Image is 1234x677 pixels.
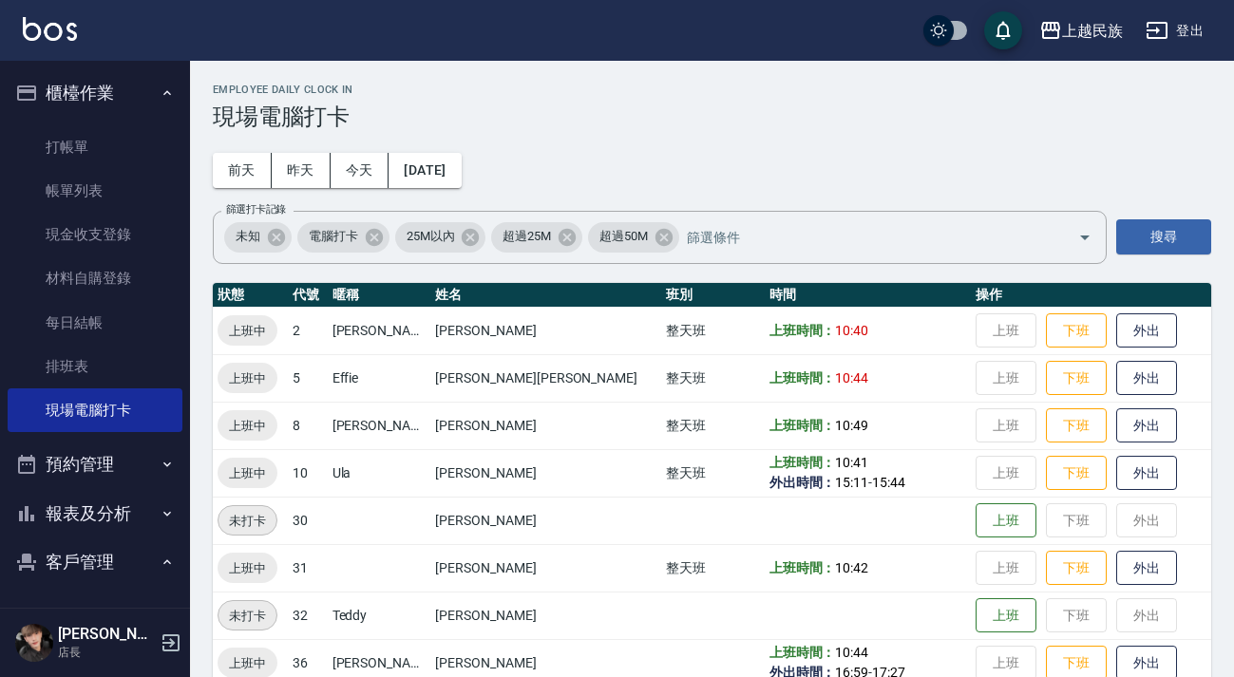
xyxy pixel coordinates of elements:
td: 31 [288,544,327,592]
span: 10:44 [835,645,868,660]
div: 電腦打卡 [297,222,389,253]
td: 8 [288,402,327,449]
span: 上班中 [218,558,277,578]
td: [PERSON_NAME] [430,497,660,544]
b: 上班時間： [769,418,836,433]
td: 整天班 [661,544,765,592]
b: 上班時間： [769,645,836,660]
td: Effie [328,354,431,402]
span: 超過50M [588,227,659,246]
td: [PERSON_NAME] [430,592,660,639]
button: Open [1070,222,1100,253]
b: 上班時間： [769,323,836,338]
span: 10:41 [835,455,868,470]
th: 時間 [765,283,972,308]
b: 上班時間： [769,455,836,470]
h3: 現場電腦打卡 [213,103,1211,130]
td: Ula [328,449,431,497]
button: 搜尋 [1116,219,1211,254]
button: 前天 [213,153,272,188]
td: [PERSON_NAME] [430,449,660,497]
span: 未打卡 [218,606,276,626]
button: 下班 [1046,313,1107,348]
button: 外出 [1116,551,1177,586]
td: 整天班 [661,307,765,354]
div: 25M以內 [395,222,486,253]
a: 現金收支登錄 [8,213,182,256]
th: 暱稱 [328,283,431,308]
td: [PERSON_NAME] [430,307,660,354]
td: 5 [288,354,327,402]
td: [PERSON_NAME] [328,402,431,449]
button: save [984,11,1022,49]
span: 上班中 [218,653,277,673]
a: 材料自購登錄 [8,256,182,300]
button: 上越民族 [1032,11,1130,50]
button: 下班 [1046,456,1107,491]
input: 篩選條件 [682,220,1045,254]
th: 操作 [971,283,1211,308]
p: 店長 [58,644,155,661]
button: 外出 [1116,361,1177,396]
button: [DATE] [389,153,461,188]
td: 32 [288,592,327,639]
a: 客戶列表 [8,594,182,638]
b: 上班時間： [769,370,836,386]
th: 狀態 [213,283,288,308]
div: 上越民族 [1062,19,1123,43]
span: 上班中 [218,368,277,388]
button: 客戶管理 [8,537,182,587]
td: 30 [288,497,327,544]
td: Teddy [328,592,431,639]
div: 未知 [224,222,292,253]
span: 未打卡 [218,511,276,531]
td: - [765,449,972,497]
td: 整天班 [661,402,765,449]
td: [PERSON_NAME] [430,544,660,592]
button: 下班 [1046,408,1107,443]
button: 今天 [331,153,389,188]
div: 超過50M [588,222,679,253]
a: 打帳單 [8,125,182,169]
span: 上班中 [218,321,277,341]
button: 櫃檯作業 [8,68,182,118]
span: 15:11 [835,475,868,490]
a: 每日結帳 [8,301,182,345]
th: 代號 [288,283,327,308]
span: 上班中 [218,416,277,436]
td: 10 [288,449,327,497]
button: 上班 [976,503,1036,538]
button: 報表及分析 [8,489,182,538]
td: 2 [288,307,327,354]
button: 外出 [1116,313,1177,348]
button: 下班 [1046,361,1107,396]
span: 超過25M [491,227,562,246]
a: 帳單列表 [8,169,182,213]
button: 昨天 [272,153,331,188]
span: 10:44 [835,370,868,386]
b: 上班時間： [769,560,836,575]
h5: [PERSON_NAME] [58,625,155,644]
a: 現場電腦打卡 [8,388,182,432]
span: 25M以內 [395,227,466,246]
td: [PERSON_NAME][PERSON_NAME] [430,354,660,402]
button: 登出 [1138,13,1211,48]
h2: Employee Daily Clock In [213,84,1211,96]
span: 10:49 [835,418,868,433]
div: 超過25M [491,222,582,253]
button: 上班 [976,598,1036,633]
img: Person [15,624,53,662]
span: 15:44 [872,475,905,490]
span: 10:42 [835,560,868,575]
th: 姓名 [430,283,660,308]
span: 10:40 [835,323,868,338]
td: 整天班 [661,449,765,497]
button: 外出 [1116,456,1177,491]
span: 未知 [224,227,272,246]
button: 預約管理 [8,440,182,489]
td: [PERSON_NAME] [430,402,660,449]
button: 外出 [1116,408,1177,443]
span: 電腦打卡 [297,227,370,246]
span: 上班中 [218,463,277,483]
label: 篩選打卡記錄 [226,202,286,216]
